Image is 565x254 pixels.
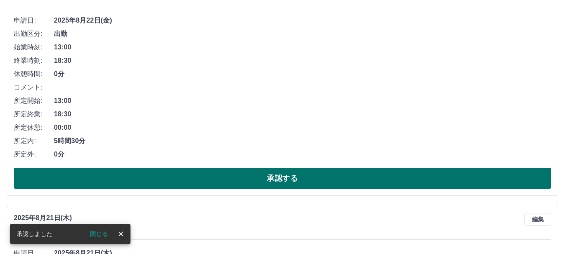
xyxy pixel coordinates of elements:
[524,213,551,226] button: 編集
[17,226,52,241] div: 承認しました
[14,109,54,119] span: 所定終業:
[14,42,54,52] span: 始業時刻:
[14,69,54,79] span: 休憩時間:
[14,168,551,189] button: 承認する
[14,15,54,26] span: 申請日:
[54,42,551,52] span: 13:00
[14,96,54,106] span: 所定開始:
[115,228,127,240] button: close
[54,69,551,79] span: 0分
[54,149,551,159] span: 0分
[14,136,54,146] span: 所定内:
[14,123,54,133] span: 所定休憩:
[14,29,54,39] span: 出勤区分:
[54,123,551,133] span: 00:00
[54,96,551,106] span: 13:00
[14,56,54,66] span: 終業時刻:
[54,109,551,119] span: 18:30
[14,149,54,159] span: 所定外:
[54,29,551,39] span: 出勤
[54,56,551,66] span: 18:30
[54,136,551,146] span: 5時間30分
[14,213,84,223] p: 2025年8月21日(木)
[14,82,54,92] span: コメント:
[14,223,84,233] h3: [PERSON_NAME]
[54,15,551,26] span: 2025年8月22日(金)
[83,228,115,240] button: 閉じる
